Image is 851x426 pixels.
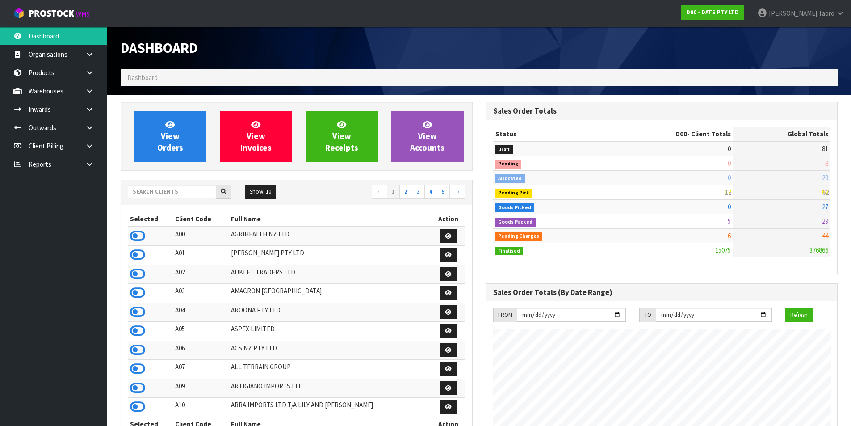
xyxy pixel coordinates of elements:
a: ViewOrders [134,111,206,162]
span: 0 [728,144,731,153]
a: 2 [399,185,412,199]
td: ASPEX LIMITED [229,322,431,341]
td: A02 [173,265,229,284]
span: 376866 [809,246,828,254]
td: A04 [173,303,229,322]
td: AMACRON [GEOGRAPHIC_DATA] [229,284,431,303]
span: 44 [822,232,828,240]
td: ARRA IMPORTS LTD T/A LILY AND [PERSON_NAME] [229,398,431,417]
td: A10 [173,398,229,417]
a: → [449,185,465,199]
span: View Receipts [325,119,358,153]
span: 81 [822,144,828,153]
span: 29 [822,217,828,225]
span: View Invoices [240,119,272,153]
span: View Orders [157,119,183,153]
td: A09 [173,379,229,398]
button: Show: 10 [245,185,276,199]
span: Allocated [495,174,525,183]
strong: D00 - DATS PTY LTD [686,8,739,16]
nav: Page navigation [303,185,465,200]
span: ProStock [29,8,74,19]
td: A03 [173,284,229,303]
th: Global Totals [733,127,830,141]
th: Client Code [173,212,229,226]
span: Dashboard [127,73,158,82]
td: AGRIHEALTH NZ LTD [229,227,431,246]
span: Goods Picked [495,203,535,212]
a: 1 [387,185,400,199]
td: ARTIGIANO IMPORTS LTD [229,379,431,398]
th: Status [493,127,604,141]
h3: Sales Order Totals [493,107,831,115]
div: TO [639,308,656,322]
span: 15075 [715,246,731,254]
div: FROM [493,308,517,322]
a: ViewReceipts [306,111,378,162]
span: Draft [495,145,513,154]
span: 6 [728,232,731,240]
a: 4 [424,185,437,199]
th: Action [432,212,465,226]
small: WMS [76,10,90,18]
td: A06 [173,341,229,360]
button: Refresh [785,308,813,322]
span: D00 [675,130,687,138]
span: 62 [822,188,828,196]
input: Search clients [128,185,216,198]
td: A07 [173,360,229,379]
span: 0 [728,202,731,211]
span: View Accounts [410,119,444,153]
a: 5 [437,185,450,199]
span: Pending Charges [495,232,543,241]
span: [PERSON_NAME] [769,9,817,17]
h3: Sales Order Totals (By Date Range) [493,288,831,297]
td: ALL TERRAIN GROUP [229,360,431,379]
td: ACS NZ PTY LTD [229,341,431,360]
span: 8 [825,159,828,168]
a: ViewAccounts [391,111,464,162]
span: 5 [728,217,731,225]
span: 0 [728,159,731,168]
td: AUKLET TRADERS LTD [229,265,431,284]
span: 0 [728,173,731,182]
td: [PERSON_NAME] PTY LTD [229,246,431,265]
td: A05 [173,322,229,341]
td: A00 [173,227,229,246]
span: Goods Packed [495,218,536,227]
span: Dashboard [121,39,197,57]
span: Pending Pick [495,189,533,198]
img: cube-alt.png [13,8,25,19]
span: 29 [822,173,828,182]
td: AROONA PTY LTD [229,303,431,322]
a: 3 [412,185,425,199]
span: Pending [495,160,522,169]
span: Finalised [495,247,524,256]
span: 27 [822,202,828,211]
th: - Client Totals [604,127,733,141]
th: Selected [128,212,173,226]
a: D00 - DATS PTY LTD [681,5,744,20]
th: Full Name [229,212,431,226]
a: ← [372,185,387,199]
a: ViewInvoices [220,111,292,162]
span: 12 [725,188,731,196]
span: Taoro [818,9,834,17]
td: A01 [173,246,229,265]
